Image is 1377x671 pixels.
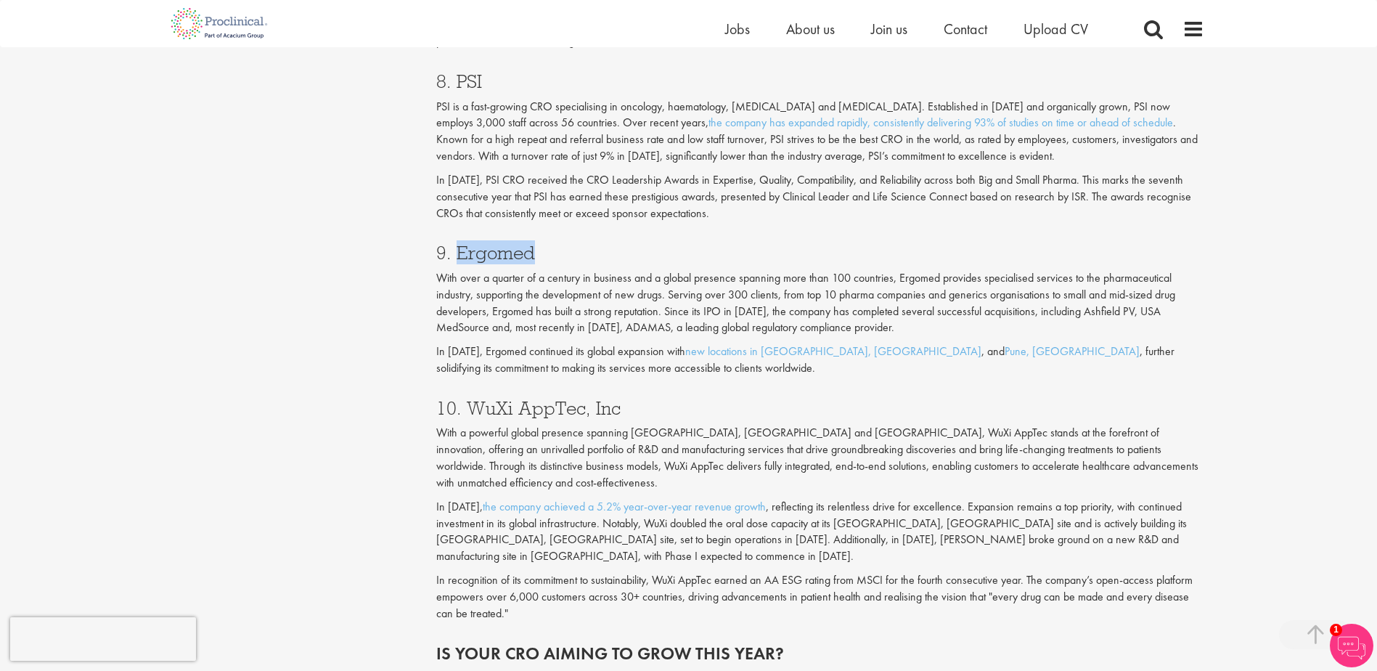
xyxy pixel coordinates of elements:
[436,270,1204,336] p: With over a quarter of a century in business and a global presence spanning more than 100 countri...
[10,617,196,661] iframe: reCAPTCHA
[436,172,1204,222] p: In [DATE], PSI CRO received the CRO Leadership Awards in Expertise, Quality, Compatibility, and R...
[1005,343,1140,359] a: Pune, [GEOGRAPHIC_DATA]
[685,343,981,359] a: new locations in [GEOGRAPHIC_DATA], [GEOGRAPHIC_DATA]
[786,20,835,38] a: About us
[436,72,1204,91] h3: 8. PSI
[944,20,987,38] a: Contact
[436,399,1204,418] h3: 10. WuXi AppTec, Inc
[871,20,907,38] a: Join us
[725,20,750,38] a: Jobs
[436,343,1204,377] p: In [DATE], Ergomed continued its global expansion with , and , further solidifying its commitment...
[1330,624,1373,667] img: Chatbot
[436,243,1204,262] h3: 9. Ergomed
[708,115,1173,130] a: the company has expanded rapidly, consistently delivering 93% of studies on time or ahead of sche...
[436,572,1204,622] p: In recognition of its commitment to sustainability, WuXi AppTec earned an AA ESG rating from MSCI...
[436,644,1204,663] h2: Is your CRO aiming to grow this year?
[436,499,1204,565] p: In [DATE], , reflecting its relentless drive for excellence. Expansion remains a top priority, wi...
[1023,20,1088,38] a: Upload CV
[483,499,766,514] a: the company achieved a 5.2% year-over-year revenue growth
[436,99,1204,165] p: PSI is a fast-growing CRO specialising in oncology, haematology, [MEDICAL_DATA] and [MEDICAL_DATA...
[436,425,1204,491] p: With a powerful global presence spanning [GEOGRAPHIC_DATA], [GEOGRAPHIC_DATA] and [GEOGRAPHIC_DAT...
[1330,624,1342,636] span: 1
